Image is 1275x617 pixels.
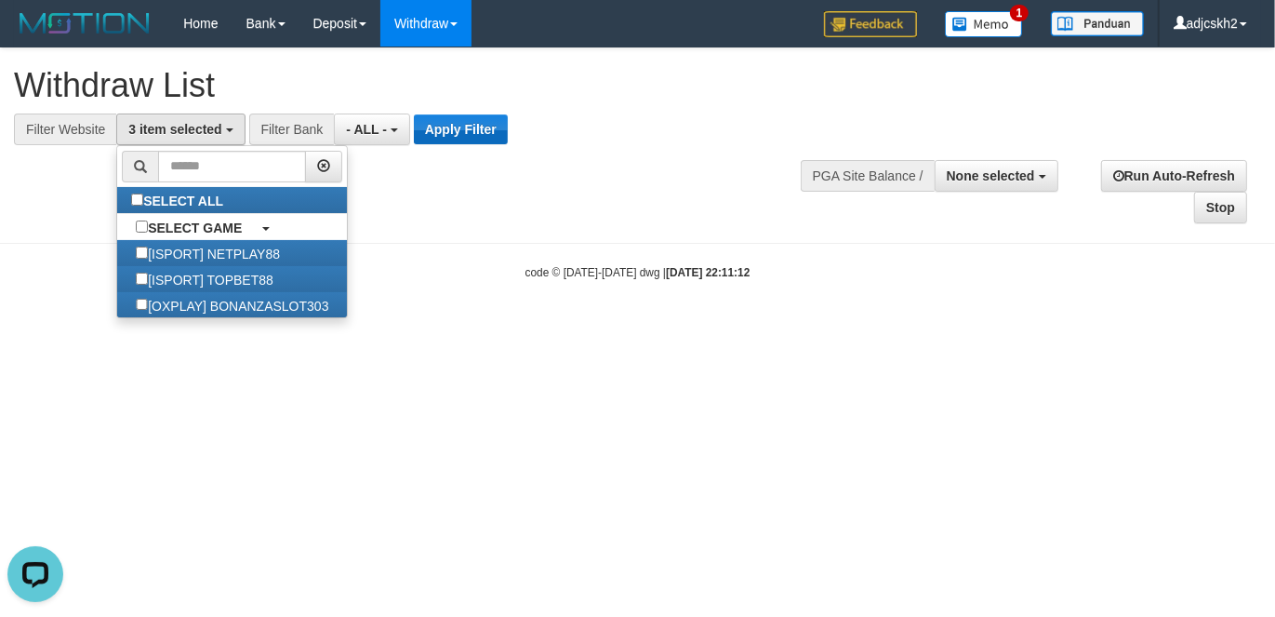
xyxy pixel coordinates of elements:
[1051,11,1144,36] img: panduan.png
[14,114,116,145] div: Filter Website
[1101,160,1247,192] a: Run Auto-Refresh
[136,221,148,233] input: SELECT GAME
[117,214,347,240] a: SELECT GAME
[945,11,1023,37] img: Button%20Memo.svg
[824,11,917,37] img: Feedback.jpg
[117,266,292,292] label: [ISPORT] TOPBET88
[116,114,245,145] button: 3 item selected
[1010,5,1029,21] span: 1
[935,160,1058,192] button: None selected
[117,187,242,213] label: SELECT ALL
[14,9,155,37] img: MOTION_logo.png
[7,7,63,63] button: Open LiveChat chat widget
[117,292,347,318] label: [OXPLAY] BONANZASLOT303
[14,67,831,104] h1: Withdraw List
[136,247,148,259] input: [ISPORT] NETPLAY88
[148,221,242,235] b: SELECT GAME
[947,168,1035,183] span: None selected
[414,114,508,144] button: Apply Filter
[136,299,148,311] input: [OXPLAY] BONANZASLOT303
[346,122,387,137] span: - ALL -
[117,240,299,266] label: [ISPORT] NETPLAY88
[131,194,143,206] input: SELECT ALL
[666,266,750,279] strong: [DATE] 22:11:12
[136,273,148,285] input: [ISPORT] TOPBET88
[249,114,335,145] div: Filter Bank
[525,266,750,279] small: code © [DATE]-[DATE] dwg |
[801,160,935,192] div: PGA Site Balance /
[128,122,221,137] span: 3 item selected
[334,114,409,145] button: - ALL -
[1194,192,1247,223] a: Stop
